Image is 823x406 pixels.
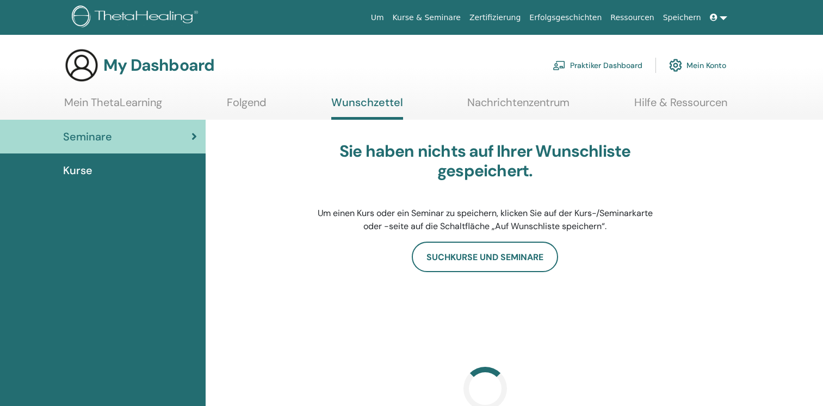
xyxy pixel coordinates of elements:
[467,96,570,117] a: Nachrichtenzentrum
[634,96,727,117] a: Hilfe & Ressourcen
[412,242,558,272] a: Suchkurse und Seminare
[553,53,642,77] a: Praktiker Dashboard
[314,207,657,233] p: Um einen Kurs oder ein Seminar zu speichern, klicken Sie auf der Kurs-/Seminarkarte oder -seite a...
[553,60,566,70] img: chalkboard-teacher.svg
[103,56,214,75] h3: My Dashboard
[669,53,726,77] a: Mein Konto
[606,8,658,28] a: Ressourcen
[63,128,112,145] span: Seminare
[72,5,202,30] img: logo.png
[669,56,682,75] img: cog.svg
[465,8,525,28] a: Zertifizierung
[659,8,706,28] a: Speichern
[314,142,657,181] h3: Sie haben nichts auf Ihrer Wunschliste gespeichert.
[227,96,267,117] a: Folgend
[63,162,92,179] span: Kurse
[64,48,99,83] img: generic-user-icon.jpg
[64,96,162,117] a: Mein ThetaLearning
[525,8,606,28] a: Erfolgsgeschichten
[331,96,403,120] a: Wunschzettel
[367,8,388,28] a: Um
[388,8,465,28] a: Kurse & Seminare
